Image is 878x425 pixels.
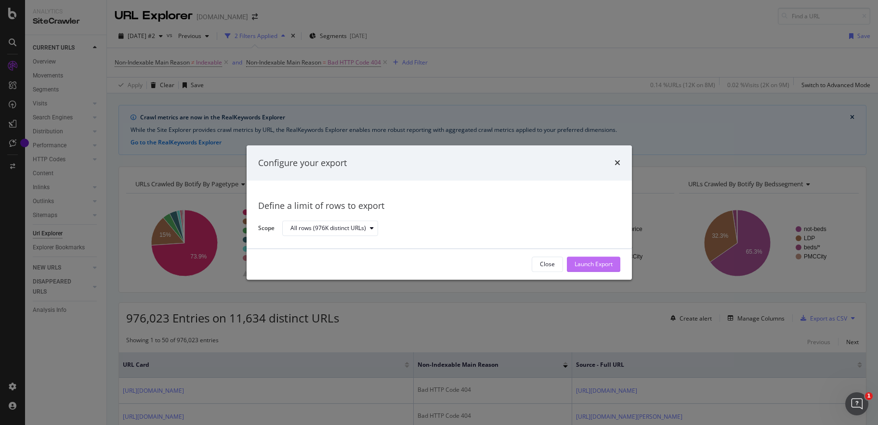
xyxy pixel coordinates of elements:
[615,157,620,169] div: times
[247,145,632,280] div: modal
[258,224,275,234] label: Scope
[258,200,620,213] div: Define a limit of rows to export
[290,226,366,232] div: All rows (976K distinct URLs)
[258,157,347,169] div: Configure your export
[282,221,378,236] button: All rows (976K distinct URLs)
[532,257,563,272] button: Close
[575,260,613,269] div: Launch Export
[540,260,555,269] div: Close
[865,392,873,400] span: 1
[567,257,620,272] button: Launch Export
[845,392,868,415] iframe: Intercom live chat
